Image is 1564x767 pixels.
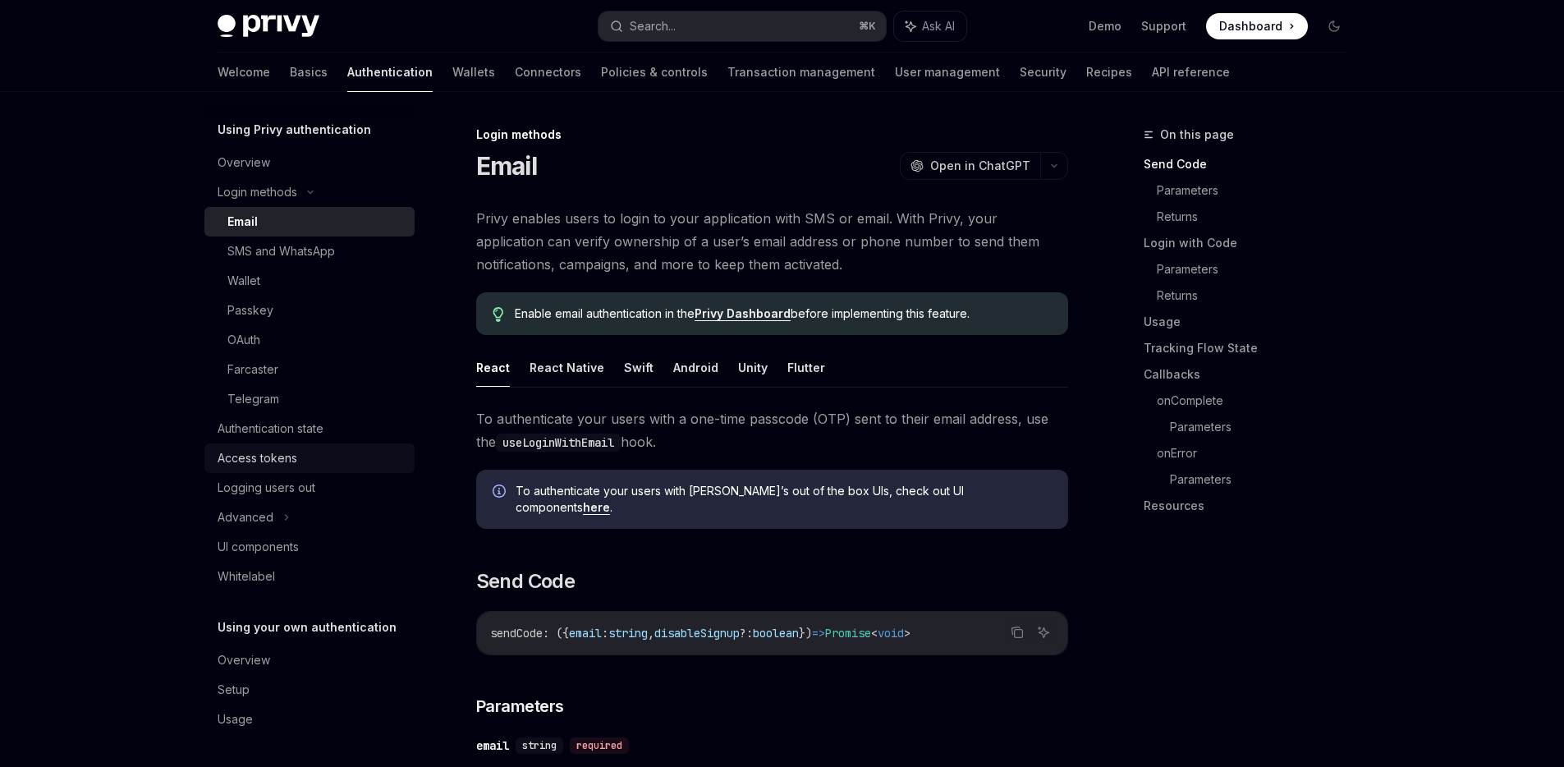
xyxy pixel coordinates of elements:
[895,53,1000,92] a: User management
[204,148,415,177] a: Overview
[654,626,740,641] span: disableSignup
[1086,53,1132,92] a: Recipes
[476,126,1068,143] div: Login methods
[218,537,299,557] div: UI components
[904,626,910,641] span: >
[515,53,581,92] a: Connectors
[1020,53,1066,92] a: Security
[1144,151,1360,177] a: Send Code
[493,307,504,322] svg: Tip
[204,705,415,734] a: Usage
[515,305,1051,322] span: Enable email authentication in the before implementing this feature.
[496,434,621,452] code: useLoginWithEmail
[204,443,415,473] a: Access tokens
[218,182,297,202] div: Login methods
[218,618,397,637] h5: Using your own authentication
[1144,361,1360,388] a: Callbacks
[1144,309,1360,335] a: Usage
[204,207,415,237] a: Email
[738,348,768,387] button: Unity
[204,355,415,384] a: Farcaster
[825,626,871,641] span: Promise
[1144,230,1360,256] a: Login with Code
[204,675,415,705] a: Setup
[476,207,1068,276] span: Privy enables users to login to your application with SMS or email. With Privy, your application ...
[608,626,648,641] span: string
[1033,622,1054,643] button: Ask AI
[740,626,753,641] span: ?:
[599,11,886,41] button: Search...⌘K
[673,348,718,387] button: Android
[894,11,966,41] button: Ask AI
[1157,282,1360,309] a: Returns
[648,626,654,641] span: ,
[476,151,537,181] h1: Email
[727,53,875,92] a: Transaction management
[218,650,270,670] div: Overview
[1007,622,1028,643] button: Copy the contents from the code block
[227,389,279,409] div: Telegram
[1157,440,1360,466] a: onError
[204,562,415,591] a: Whitelabel
[1160,125,1234,145] span: On this page
[871,626,878,641] span: <
[493,485,509,501] svg: Info
[522,739,557,752] span: string
[900,152,1040,180] button: Open in ChatGPT
[1206,13,1308,39] a: Dashboard
[1219,18,1282,34] span: Dashboard
[204,532,415,562] a: UI components
[601,53,708,92] a: Policies & controls
[218,448,297,468] div: Access tokens
[1144,335,1360,361] a: Tracking Flow State
[476,737,509,754] div: email
[227,301,273,320] div: Passkey
[204,414,415,443] a: Authentication state
[218,680,250,700] div: Setup
[930,158,1030,174] span: Open in ChatGPT
[476,348,510,387] button: React
[476,407,1068,453] span: To authenticate your users with a one-time passcode (OTP) sent to their email address, use the hook.
[204,325,415,355] a: OAuth
[1141,18,1186,34] a: Support
[624,348,654,387] button: Swift
[204,384,415,414] a: Telegram
[227,212,258,232] div: Email
[543,626,569,641] span: : ({
[347,53,433,92] a: Authentication
[218,120,371,140] h5: Using Privy authentication
[204,237,415,266] a: SMS and WhatsApp
[922,18,955,34] span: Ask AI
[1157,388,1360,414] a: onComplete
[570,737,629,754] div: required
[878,626,904,641] span: void
[204,296,415,325] a: Passkey
[1157,256,1360,282] a: Parameters
[787,348,825,387] button: Flutter
[490,626,543,641] span: sendCode
[516,483,1052,516] span: To authenticate your users with [PERSON_NAME]’s out of the box UIs, check out UI components .
[476,568,576,595] span: Send Code
[583,500,610,515] a: here
[452,53,495,92] a: Wallets
[569,626,602,641] span: email
[204,473,415,503] a: Logging users out
[1089,18,1121,34] a: Demo
[1157,177,1360,204] a: Parameters
[859,20,876,33] span: ⌘ K
[1321,13,1347,39] button: Toggle dark mode
[218,53,270,92] a: Welcome
[204,266,415,296] a: Wallet
[204,645,415,675] a: Overview
[218,567,275,586] div: Whitelabel
[218,478,315,498] div: Logging users out
[799,626,812,641] span: })
[1170,466,1360,493] a: Parameters
[227,271,260,291] div: Wallet
[227,330,260,350] div: OAuth
[218,15,319,38] img: dark logo
[602,626,608,641] span: :
[1152,53,1230,92] a: API reference
[1157,204,1360,230] a: Returns
[290,53,328,92] a: Basics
